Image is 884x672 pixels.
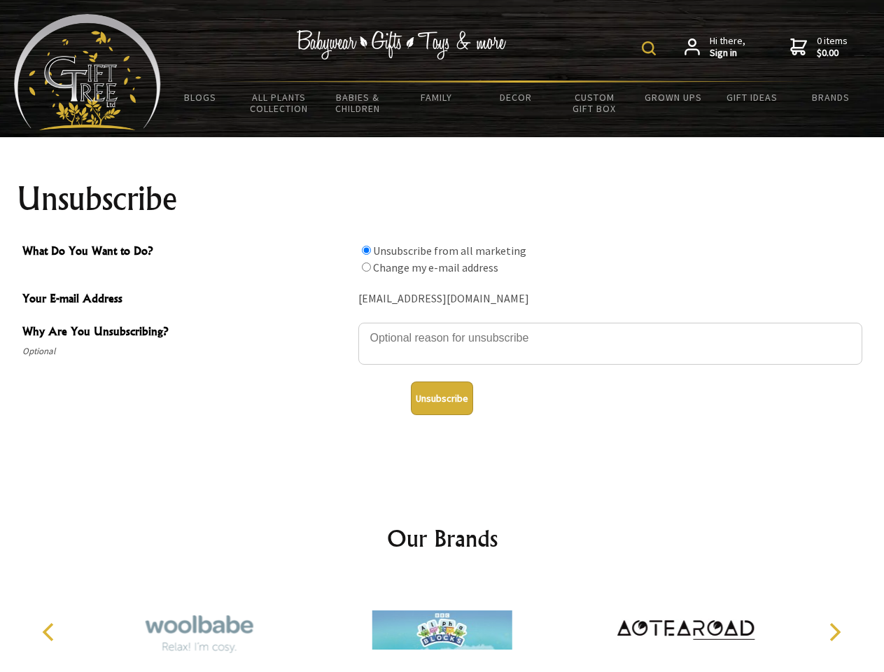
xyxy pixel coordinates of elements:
a: Babies & Children [318,83,398,123]
a: 0 items$0.00 [790,35,848,59]
button: Unsubscribe [411,381,473,415]
span: What Do You Want to Do? [22,242,351,262]
button: Previous [35,617,66,647]
label: Change my e-mail address [373,260,498,274]
strong: $0.00 [817,47,848,59]
img: product search [642,41,656,55]
span: Why Are You Unsubscribing? [22,323,351,343]
div: [EMAIL_ADDRESS][DOMAIN_NAME] [358,288,862,310]
span: Your E-mail Address [22,290,351,310]
textarea: Why Are You Unsubscribing? [358,323,862,365]
a: Brands [792,83,871,112]
a: Hi there,Sign in [685,35,745,59]
span: Hi there, [710,35,745,59]
a: Custom Gift Box [555,83,634,123]
input: What Do You Want to Do? [362,262,371,272]
img: Babywear - Gifts - Toys & more [297,30,507,59]
a: Decor [476,83,555,112]
a: Gift Ideas [713,83,792,112]
img: Babyware - Gifts - Toys and more... [14,14,161,130]
span: 0 items [817,34,848,59]
a: Grown Ups [633,83,713,112]
strong: Sign in [710,47,745,59]
label: Unsubscribe from all marketing [373,244,526,258]
input: What Do You Want to Do? [362,246,371,255]
h2: Our Brands [28,521,857,555]
span: Optional [22,343,351,360]
a: Family [398,83,477,112]
a: BLOGS [161,83,240,112]
button: Next [819,617,850,647]
a: All Plants Collection [240,83,319,123]
h1: Unsubscribe [17,182,868,216]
